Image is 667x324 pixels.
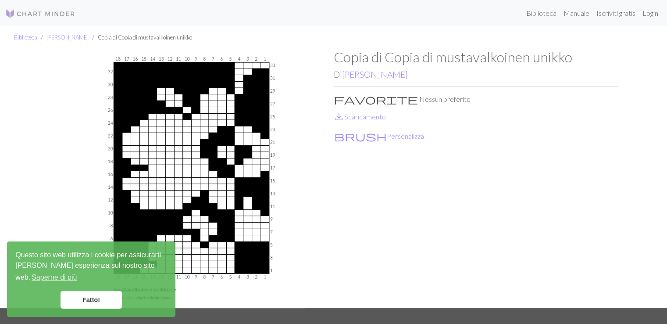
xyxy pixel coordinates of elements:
[596,9,635,17] font: Iscriviti gratis
[334,94,418,104] i: Favourite
[50,49,334,308] img: mustavalkoinen unikko
[344,112,386,121] font: Scaricamento
[642,9,658,17] font: Login
[334,112,386,121] a: DownloadScaricamento
[526,9,556,17] font: Biblioteca
[593,4,639,22] a: Iscriviti gratis
[334,130,387,142] span: brush
[334,48,572,65] font: Copia di Copia di mustavalkoinen unikko
[98,34,192,41] font: Copia di Copia di mustavalkoinen unikko
[334,69,342,79] font: Di
[32,274,77,281] font: Saperne di più
[15,251,161,281] font: Questo sito web utilizza i cookie per assicurarti [PERSON_NAME] esperienza sul nostro sito web.
[334,112,344,122] i: Download
[82,296,100,303] font: Fatto!
[61,291,122,309] a: ignora il messaggio sui cookie
[564,9,589,17] font: Manuale
[334,129,424,142] button: CustomisePersonalizza
[523,4,560,22] a: Biblioteca
[334,131,387,141] i: Customise
[387,132,424,140] font: Personalizza
[334,111,344,123] span: save_alt
[419,95,471,103] font: Nessun preferito
[334,93,418,105] span: favorite
[342,69,408,79] a: [PERSON_NAME]
[46,34,89,41] a: [PERSON_NAME]
[7,241,175,317] div: consenso sui cookie
[639,4,662,22] a: Login
[5,8,75,19] img: Logo
[30,271,78,284] a: scopri di più sui cookie
[560,4,593,22] a: Manuale
[14,34,37,41] a: Biblioteca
